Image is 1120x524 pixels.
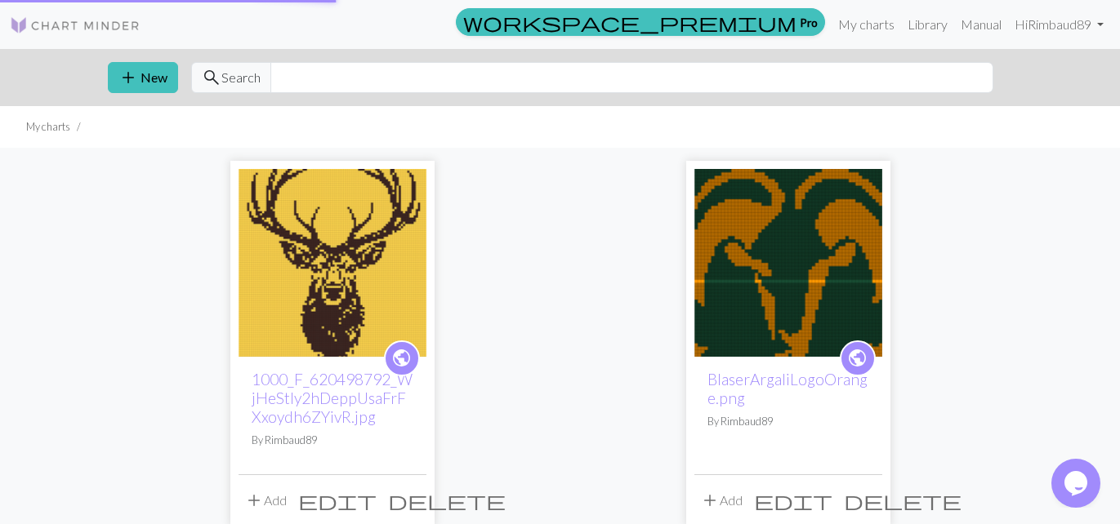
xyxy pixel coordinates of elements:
[700,489,720,512] span: add
[754,491,832,510] i: Edit
[1008,8,1110,41] a: HiRimbaud89
[840,340,876,376] a: public
[391,342,412,375] i: public
[382,485,511,516] button: Delete
[901,8,954,41] a: Library
[844,489,962,512] span: delete
[1051,459,1104,508] iframe: chat widget
[221,68,261,87] span: Search
[292,485,382,516] button: Edit
[252,370,413,426] a: 1000_F_620498792_WjHeStIy2hDeppUsaFrFXxoydh6ZYivR.jpg
[748,485,838,516] button: Edit
[456,8,825,36] a: Pro
[10,16,141,35] img: Logo
[463,11,796,33] span: workspace_premium
[26,119,70,135] li: My charts
[954,8,1008,41] a: Manual
[298,489,377,512] span: edit
[239,169,426,357] img: 1000_F_620498792_WjHeStIy2hDeppUsaFrFXxoydh6ZYivR.jpg
[832,8,901,41] a: My charts
[118,66,138,89] span: add
[108,62,178,93] button: New
[707,370,868,407] a: BlaserArgaliLogoOrange.png
[847,345,868,371] span: public
[388,489,506,512] span: delete
[244,489,264,512] span: add
[694,485,748,516] button: Add
[694,253,882,269] a: BlaserArgaliLogoOrange.png
[707,414,869,429] p: By Rimbaud89
[847,342,868,375] i: public
[694,169,882,357] img: BlaserArgaliLogoOrange.png
[239,485,292,516] button: Add
[384,340,420,376] a: public
[391,345,412,371] span: public
[838,485,967,516] button: Delete
[202,66,221,89] span: search
[252,433,413,448] p: By Rimbaud89
[239,253,426,269] a: 1000_F_620498792_WjHeStIy2hDeppUsaFrFXxoydh6ZYivR.jpg
[754,489,832,512] span: edit
[298,491,377,510] i: Edit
